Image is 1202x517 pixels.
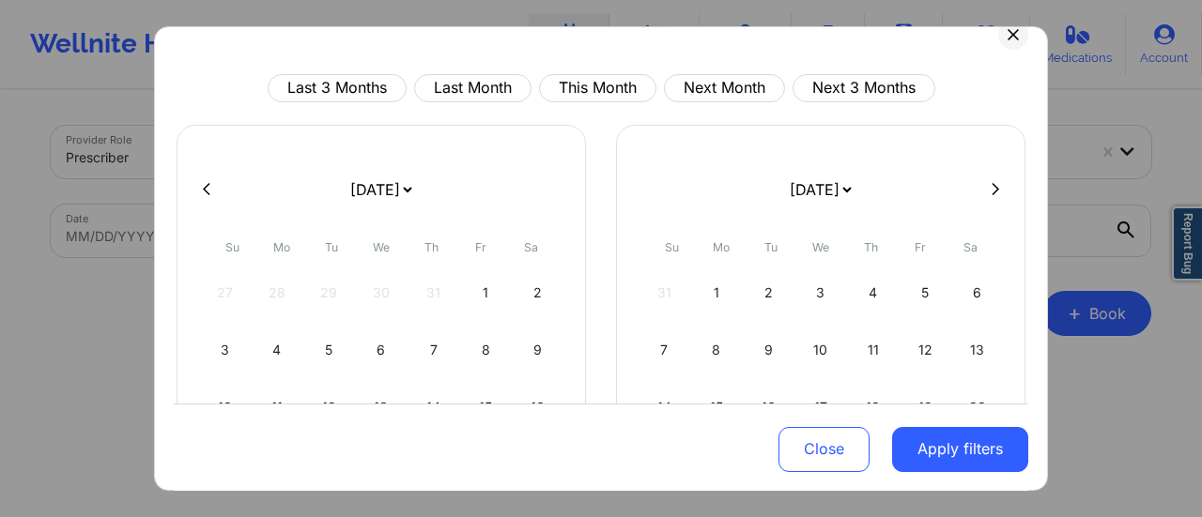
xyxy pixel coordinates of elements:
abbr: Sunday [665,240,679,254]
div: Tue Sep 02 2025 [745,266,793,319]
div: Wed Sep 10 2025 [797,324,845,376]
button: Last Month [414,74,532,102]
div: Tue Sep 09 2025 [745,324,793,376]
abbr: Tuesday [325,240,338,254]
div: Sat Sep 13 2025 [953,324,1001,376]
div: Sat Sep 20 2025 [953,381,1001,433]
div: Sun Sep 14 2025 [640,381,688,433]
div: Sat Aug 02 2025 [514,266,562,319]
div: Fri Aug 01 2025 [462,266,510,319]
button: This Month [539,74,656,102]
div: Tue Aug 05 2025 [305,324,353,376]
div: Wed Sep 17 2025 [797,381,845,433]
button: Last 3 Months [268,74,407,102]
button: Next 3 Months [793,74,935,102]
div: Sun Sep 07 2025 [640,324,688,376]
abbr: Saturday [963,240,978,254]
div: Mon Aug 11 2025 [254,381,301,433]
div: Mon Aug 04 2025 [254,324,301,376]
button: Close [778,426,870,471]
div: Thu Aug 14 2025 [409,381,457,433]
abbr: Sunday [225,240,239,254]
div: Thu Sep 04 2025 [849,266,897,319]
div: Tue Aug 12 2025 [305,381,353,433]
div: Fri Aug 08 2025 [462,324,510,376]
div: Wed Aug 13 2025 [358,381,406,433]
div: Sat Aug 09 2025 [514,324,562,376]
div: Sat Sep 06 2025 [953,266,1001,319]
abbr: Thursday [864,240,878,254]
div: Wed Aug 06 2025 [358,324,406,376]
div: Thu Sep 18 2025 [849,381,897,433]
div: Sun Aug 10 2025 [201,381,249,433]
abbr: Friday [475,240,486,254]
abbr: Monday [273,240,290,254]
div: Sat Aug 16 2025 [514,381,562,433]
abbr: Thursday [424,240,439,254]
abbr: Friday [915,240,926,254]
abbr: Wednesday [373,240,390,254]
abbr: Tuesday [764,240,778,254]
div: Sun Aug 03 2025 [201,324,249,376]
button: Next Month [664,74,785,102]
div: Mon Sep 15 2025 [693,381,741,433]
button: Apply filters [892,426,1028,471]
div: Thu Aug 07 2025 [409,324,457,376]
div: Tue Sep 16 2025 [745,381,793,433]
div: Fri Aug 15 2025 [462,381,510,433]
abbr: Monday [713,240,730,254]
abbr: Saturday [524,240,538,254]
abbr: Wednesday [812,240,829,254]
div: Thu Sep 11 2025 [849,324,897,376]
div: Wed Sep 03 2025 [797,266,845,319]
div: Mon Sep 01 2025 [693,266,741,319]
div: Fri Sep 05 2025 [901,266,949,319]
div: Mon Sep 08 2025 [693,324,741,376]
div: Fri Sep 19 2025 [901,381,949,433]
div: Fri Sep 12 2025 [901,324,949,376]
